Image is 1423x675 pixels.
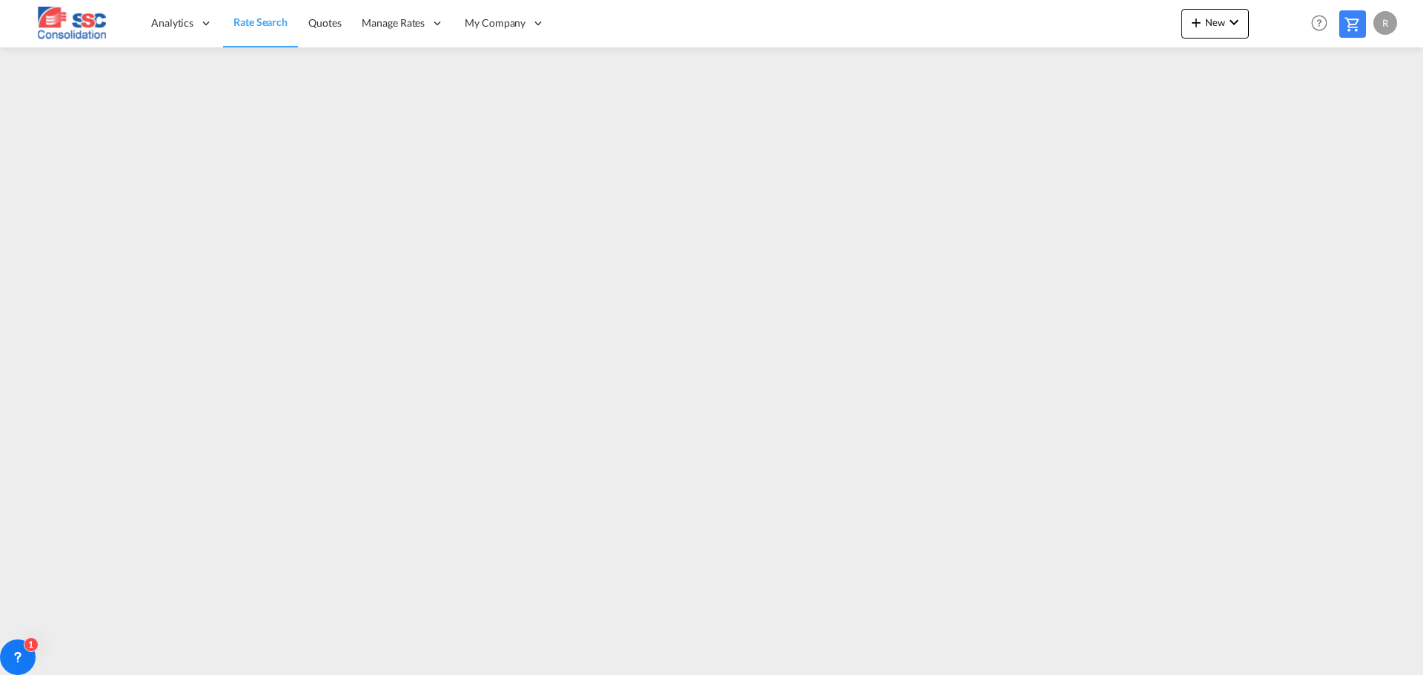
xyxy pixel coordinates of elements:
[1181,9,1249,39] button: icon-plus 400-fgNewicon-chevron-down
[1373,11,1397,35] div: R
[1187,16,1243,28] span: New
[233,16,288,28] span: Rate Search
[151,16,193,30] span: Analytics
[308,16,341,29] span: Quotes
[465,16,525,30] span: My Company
[22,7,122,40] img: 37d256205c1f11ecaa91a72466fb0159.png
[1225,13,1243,31] md-icon: icon-chevron-down
[1307,10,1332,36] span: Help
[362,16,425,30] span: Manage Rates
[1307,10,1339,37] div: Help
[1187,13,1205,31] md-icon: icon-plus 400-fg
